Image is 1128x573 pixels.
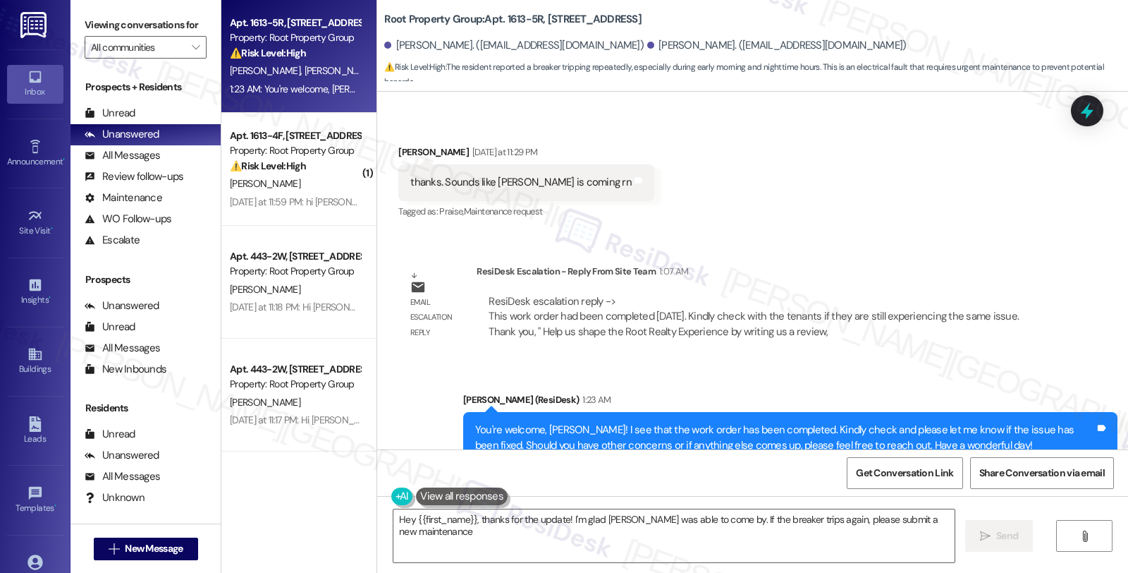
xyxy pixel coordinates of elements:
[230,377,360,392] div: Property: Root Property Group
[1079,531,1090,542] i: 
[85,14,207,36] label: Viewing conversations for
[970,457,1114,489] button: Share Conversation via email
[230,143,360,158] div: Property: Root Property Group
[463,392,1117,412] div: [PERSON_NAME] (ResiDesk)
[410,175,632,190] div: thanks. Sounds like [PERSON_NAME] is coming rn
[20,12,49,38] img: ResiDesk Logo
[85,212,171,227] div: WO Follow-ups
[70,401,221,416] div: Residents
[7,342,63,380] a: Buildings
[384,12,642,27] b: Root Property Group: Apt. 1613-5R, [STREET_ADDRESS]
[230,47,306,59] strong: ⚠️ Risk Level: High
[192,42,200,53] i: 
[393,509,955,562] textarea: Hey {{first_name}}, thanks for the update! I'm glad [PERSON_NAME] was able to come by. If the bre...
[85,233,140,248] div: Escalate
[477,264,1053,284] div: ResiDesk Escalation - Reply From Site Team
[230,177,300,190] span: [PERSON_NAME]
[230,159,306,172] strong: ⚠️ Risk Level: High
[579,392,611,407] div: 1:23 AM
[70,80,221,95] div: Prospects + Residents
[7,481,63,519] a: Templates •
[7,65,63,103] a: Inbox
[85,106,135,121] div: Unread
[230,396,300,409] span: [PERSON_NAME]
[85,191,162,205] div: Maintenance
[7,412,63,450] a: Leads
[230,128,360,143] div: Apt. 1613-4F, [STREET_ADDRESS]
[439,205,463,217] span: Praise ,
[51,224,53,234] span: •
[85,320,135,334] div: Unread
[384,60,1128,90] span: : The resident reported a breaker tripping repeatedly, especially during early morning and nightt...
[980,531,991,542] i: 
[230,195,950,208] div: [DATE] at 11:59 PM: hi [PERSON_NAME] could you help me with a electricity question? i got somethi...
[85,448,159,463] div: Unanswered
[847,457,962,489] button: Get Conversation Link
[647,38,907,53] div: [PERSON_NAME]. ([EMAIL_ADDRESS][DOMAIN_NAME])
[464,205,543,217] span: Maintenance request
[398,145,654,164] div: [PERSON_NAME]
[965,520,1034,552] button: Send
[70,272,221,287] div: Prospects
[85,490,145,505] div: Unknown
[54,501,56,511] span: •
[398,201,654,222] div: Tagged as:
[7,204,63,242] a: Site Visit •
[305,64,375,77] span: [PERSON_NAME]
[475,423,1095,453] div: You're welcome, [PERSON_NAME]! I see that the work order has been completed. Kindly check and ple...
[656,264,688,279] div: 1:07 AM
[85,169,183,184] div: Review follow-ups
[91,36,184,59] input: All communities
[125,541,183,556] span: New Message
[230,64,305,77] span: [PERSON_NAME]
[384,38,644,53] div: [PERSON_NAME]. ([EMAIL_ADDRESS][DOMAIN_NAME])
[85,427,135,442] div: Unread
[469,145,537,159] div: [DATE] at 11:29 PM
[85,127,159,142] div: Unanswered
[979,466,1105,481] span: Share Conversation via email
[7,273,63,311] a: Insights •
[230,249,360,264] div: Apt. 443-2W, [STREET_ADDRESS]
[85,469,160,484] div: All Messages
[410,295,465,340] div: Email escalation reply
[109,543,119,555] i: 
[996,529,1018,543] span: Send
[489,294,1019,339] div: ResiDesk escalation reply -> This work order had been completed [DATE]. Kindly check with the ten...
[230,283,300,296] span: [PERSON_NAME]
[63,155,65,164] span: •
[856,466,953,481] span: Get Conversation Link
[230,264,360,279] div: Property: Root Property Group
[94,538,198,560] button: New Message
[85,362,166,377] div: New Inbounds
[230,16,360,30] div: Apt. 1613-5R, [STREET_ADDRESS]
[85,148,160,163] div: All Messages
[384,61,445,73] strong: ⚠️ Risk Level: High
[230,30,360,45] div: Property: Root Property Group
[85,341,160,356] div: All Messages
[230,362,360,377] div: Apt. 443-2W, [STREET_ADDRESS]
[85,298,159,313] div: Unanswered
[49,293,51,303] span: •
